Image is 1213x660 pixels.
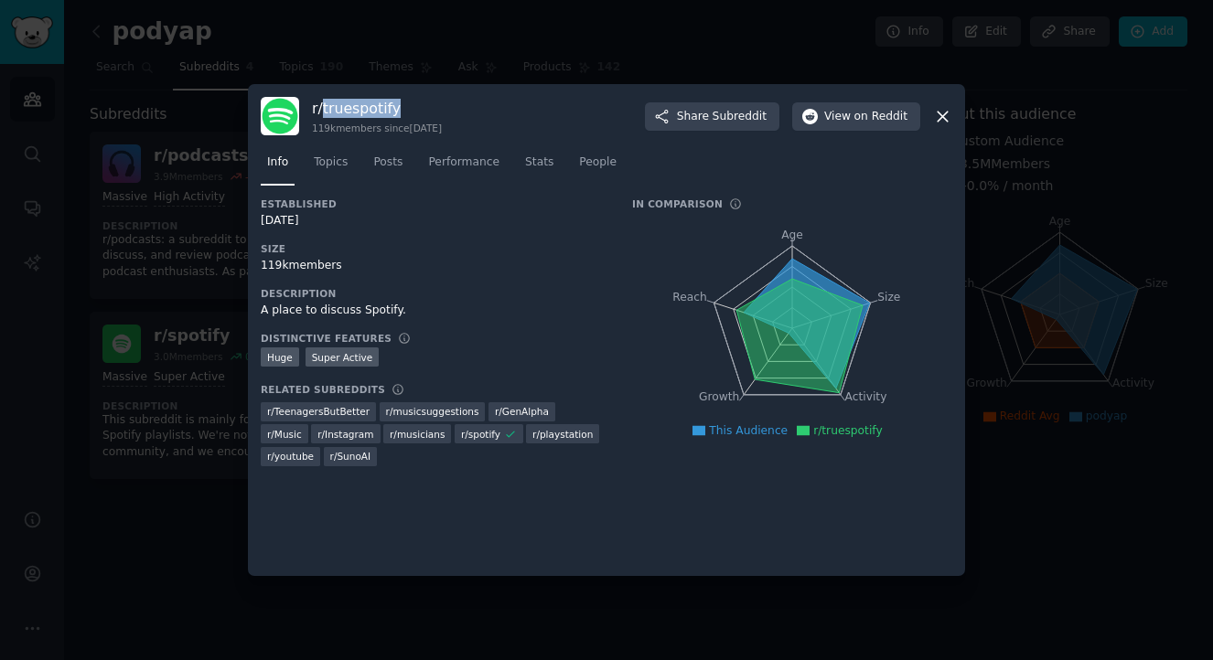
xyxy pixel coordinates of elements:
[261,213,606,229] div: [DATE]
[792,102,920,132] button: Viewon Reddit
[373,154,403,171] span: Posts
[267,450,314,463] span: r/ youtube
[261,197,606,210] h3: Established
[519,148,560,186] a: Stats
[367,148,409,186] a: Posts
[261,287,606,300] h3: Description
[267,405,370,418] span: r/ TeenagersButBetter
[672,291,707,303] tspan: Reach
[330,450,371,463] span: r/ SunoAI
[306,347,380,367] div: Super Active
[390,428,445,441] span: r/ musicians
[532,428,593,441] span: r/ playstation
[261,303,606,319] div: A place to discuss Spotify.
[699,391,739,404] tspan: Growth
[677,109,767,125] span: Share
[261,347,299,367] div: Huge
[261,242,606,255] h3: Size
[261,332,392,345] h3: Distinctive Features
[854,109,907,125] span: on Reddit
[645,102,779,132] button: ShareSubreddit
[314,154,348,171] span: Topics
[579,154,617,171] span: People
[845,391,887,404] tspan: Activity
[386,405,479,418] span: r/ musicsuggestions
[261,383,385,396] h3: Related Subreddits
[267,154,288,171] span: Info
[461,428,500,441] span: r/ spotify
[632,197,723,210] h3: In Comparison
[813,424,883,437] span: r/truespotify
[307,148,354,186] a: Topics
[312,99,442,118] h3: r/ truespotify
[317,428,373,441] span: r/ Instagram
[261,258,606,274] div: 119k members
[312,122,442,134] div: 119k members since [DATE]
[824,109,907,125] span: View
[267,428,302,441] span: r/ Music
[422,148,506,186] a: Performance
[261,97,299,135] img: truespotify
[261,148,295,186] a: Info
[713,109,767,125] span: Subreddit
[709,424,788,437] span: This Audience
[877,291,900,303] tspan: Size
[428,154,499,171] span: Performance
[781,229,803,241] tspan: Age
[495,405,549,418] span: r/ GenAlpha
[525,154,553,171] span: Stats
[573,148,623,186] a: People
